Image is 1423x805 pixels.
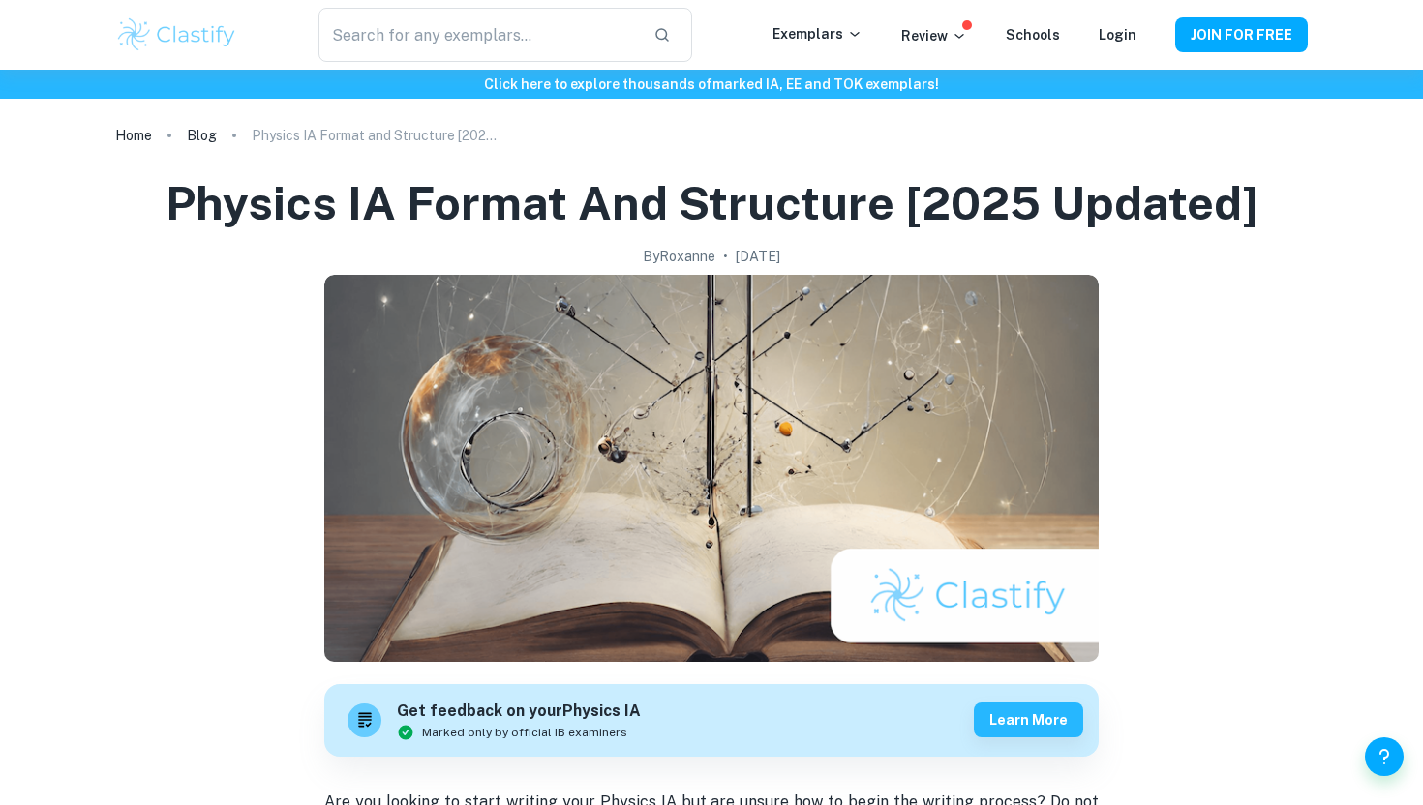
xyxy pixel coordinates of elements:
p: Review [901,25,967,46]
h2: By Roxanne [643,246,715,267]
button: Help and Feedback [1365,737,1404,776]
a: Schools [1006,27,1060,43]
p: Exemplars [772,23,863,45]
button: Learn more [974,702,1083,737]
img: Physics IA Format and Structure [2025 updated] cover image [324,275,1099,662]
input: Search for any exemplars... [318,8,638,62]
p: Physics IA Format and Structure [2025 updated] [252,125,503,146]
p: • [723,246,728,267]
a: Blog [187,122,217,149]
h6: Get feedback on your Physics IA [397,700,641,724]
h6: Click here to explore thousands of marked IA, EE and TOK exemplars ! [4,74,1419,95]
h1: Physics IA Format and Structure [2025 updated] [166,172,1258,234]
a: Home [115,122,152,149]
span: Marked only by official IB examiners [422,724,627,741]
img: Clastify logo [115,15,238,54]
a: Get feedback on yourPhysics IAMarked only by official IB examinersLearn more [324,684,1099,757]
button: JOIN FOR FREE [1175,17,1308,52]
h2: [DATE] [736,246,780,267]
a: Login [1099,27,1136,43]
